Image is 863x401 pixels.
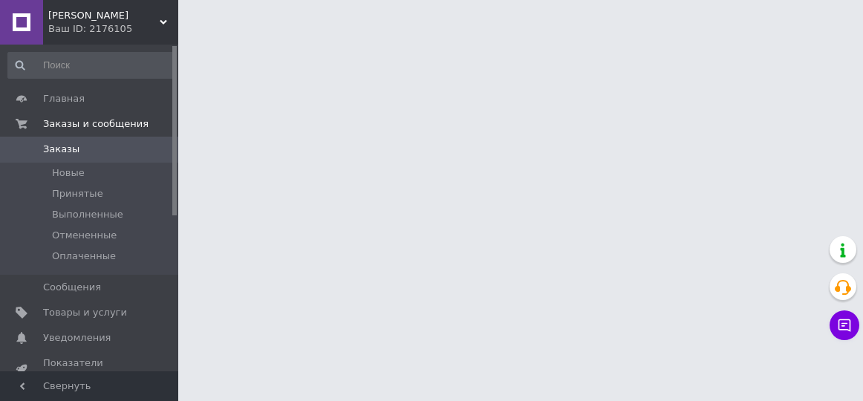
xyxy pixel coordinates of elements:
button: Чат с покупателем [830,310,859,340]
span: Товары и услуги [43,306,127,319]
span: Главная [43,92,85,105]
span: Показатели работы компании [43,356,137,383]
div: Ваш ID: 2176105 [48,22,178,36]
span: Заказы и сообщения [43,117,149,131]
input: Поиск [7,52,175,79]
span: Оплаченные [52,250,116,263]
span: Новые [52,166,85,180]
span: Выполненные [52,208,123,221]
span: Маркет Плюс [48,9,160,22]
span: Отмененные [52,229,117,242]
span: Принятые [52,187,103,200]
span: Сообщения [43,281,101,294]
span: Уведомления [43,331,111,345]
span: Заказы [43,143,79,156]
